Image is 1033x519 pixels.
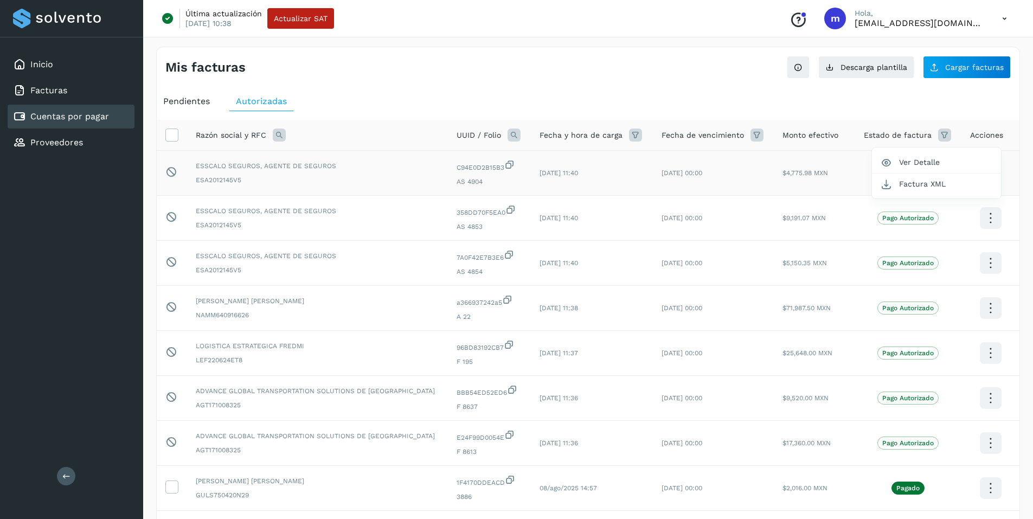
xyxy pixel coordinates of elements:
a: Inicio [30,59,53,69]
div: Proveedores [8,131,134,155]
div: Inicio [8,53,134,76]
a: Proveedores [30,137,83,148]
button: Ver Detalle [872,152,1001,173]
div: Cuentas por pagar [8,105,134,129]
a: Cuentas por pagar [30,111,109,121]
button: Factura XML [872,174,1001,194]
div: Facturas [8,79,134,102]
a: Facturas [30,85,67,95]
